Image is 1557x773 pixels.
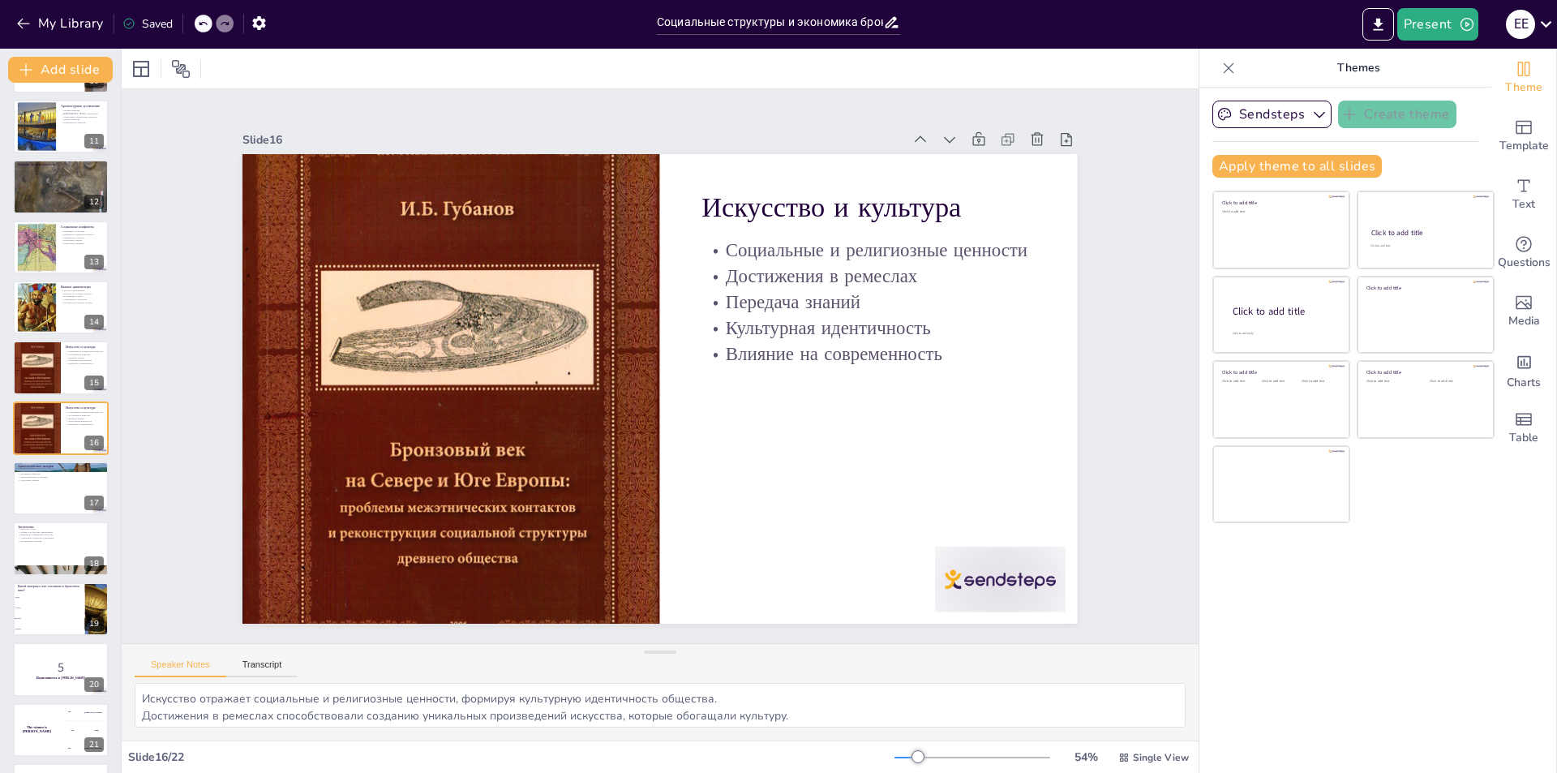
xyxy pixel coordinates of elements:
div: Click to add title [1366,369,1482,376]
div: 18 [13,522,109,575]
p: Культурная идентичность [66,359,104,363]
p: Влияние на современность [66,363,104,366]
p: Передача знаний [66,417,104,420]
div: 300 [61,739,109,757]
p: Искусство и культура [262,218,536,470]
div: 19 [84,616,104,631]
div: Jaap [94,728,98,731]
span: Бронза [15,617,84,619]
button: Present [1397,8,1478,41]
div: Click to add body [1233,332,1335,336]
p: Влияние на современность [364,114,629,357]
button: Sendsteps [1212,101,1332,128]
div: 13 [13,221,109,274]
button: E E [1506,8,1535,41]
div: 14 [13,281,109,334]
p: Themes [1242,49,1475,88]
p: Социальные и религиозные ценности [294,191,560,434]
p: Прогресс цивилизаций [61,289,104,292]
p: Архитектурные достижения [61,104,104,109]
div: 11 [84,134,104,148]
p: Искусство и культура [66,405,104,410]
div: 14 [84,315,104,329]
span: Table [1509,429,1538,447]
div: Layout [128,56,154,82]
p: Изменение социальных структур [61,233,104,236]
div: 17 [84,496,104,510]
div: 18 [84,556,104,571]
p: Основы для будущего [18,171,104,174]
button: Export to PowerPoint [1362,8,1394,41]
p: Социальная динамика [61,242,104,245]
p: Социальные и культурные ценности [61,115,104,118]
div: 21 [84,737,104,752]
p: Культурная идентичность [347,133,612,376]
span: Text [1512,195,1535,213]
p: Социальные и религиозные ценности [66,410,104,414]
span: Questions [1498,254,1551,272]
p: Конфликты за ресурсы [61,230,104,233]
div: Add ready made slides [1491,107,1556,165]
div: Click to add title [1222,369,1338,376]
div: 200 [61,721,109,739]
span: Media [1508,312,1540,330]
span: Theme [1505,79,1542,97]
div: Click to add text [1222,210,1338,214]
p: Основы для будущих цивилизаций [18,530,104,533]
div: 17 [13,462,109,515]
button: Create theme [1338,101,1456,128]
p: Какой материал стал основным в бронзовом веке? [18,584,80,593]
div: Change the overall theme [1491,49,1556,107]
p: Социальные структуры и экономика [18,536,104,539]
p: Важные цивилизации [61,285,104,290]
div: Click to add text [1222,380,1259,384]
div: 16 [13,402,109,455]
span: Position [171,59,191,79]
p: Технологические достижения [18,475,104,479]
span: Золото [15,607,84,608]
p: Культурные связи [18,177,104,180]
span: Железо [15,628,84,629]
button: Add slide [8,57,113,83]
div: 100 [61,703,109,721]
p: Технологии и культуры [18,168,104,171]
p: Архитектура и искусство [61,298,104,301]
div: Click to add text [1262,380,1298,384]
button: Apply theme to all slides [1212,155,1382,178]
p: Культурная идентичность [66,419,104,423]
p: Достижения в ремеслах [312,172,577,414]
input: Insert title [657,11,883,34]
p: Перспективы изучения [18,539,104,542]
p: Влияние на современные общества [18,533,104,536]
p: Передача знаний [329,152,594,395]
div: E E [1506,10,1535,39]
strong: Подготовьтесь к [PERSON_NAME]! [36,676,86,680]
p: Важность эпохи [18,527,104,530]
button: Speaker Notes [135,659,226,677]
p: Археологические находки [18,464,104,469]
span: Single View [1133,751,1189,764]
p: Искусство и культура [66,345,104,350]
p: Достижения в ремеслах [66,414,104,417]
div: Slide 16 / 22 [128,749,894,765]
p: Передача знаний [66,356,104,359]
p: Заключение [18,524,104,529]
p: Наследие бронзового века [18,165,104,169]
p: Достижения в науке [61,295,104,298]
p: Реконструкция жизни [18,470,104,473]
div: Click to add title [1371,228,1479,238]
button: My Library [12,11,110,37]
p: Влияние на соседние регионы [61,292,104,295]
div: Click to add text [1370,244,1478,248]
p: [DEMOGRAPHIC_DATA] и укрепления [61,112,104,115]
div: 13 [84,255,104,269]
div: Add images, graphics, shapes or video [1491,282,1556,341]
p: Достижения в ремеслах [66,354,104,357]
div: Add text boxes [1491,165,1556,224]
div: 12 [84,195,104,209]
p: 5 [18,659,104,676]
p: Влияние на современность [66,423,104,426]
div: 20 [84,677,104,692]
p: Ценность археологических находок [18,466,104,470]
p: Уровень развития [61,109,104,112]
